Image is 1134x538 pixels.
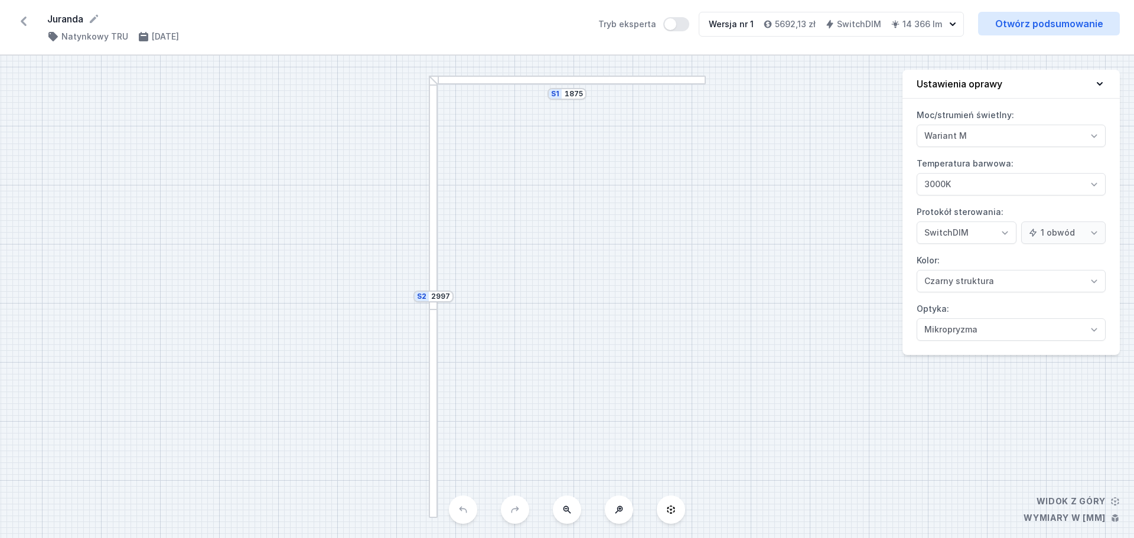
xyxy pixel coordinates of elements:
h4: [DATE] [152,31,179,43]
select: Temperatura barwowa: [917,173,1106,195]
a: Otwórz podsumowanie [978,12,1120,35]
h4: 14 366 lm [902,18,942,30]
h4: SwitchDIM [837,18,881,30]
label: Optyka: [917,299,1106,341]
h4: Ustawienia oprawy [917,77,1002,91]
label: Protokół sterowania: [917,203,1106,244]
form: Juranda [47,12,584,26]
select: Moc/strumień świetlny: [917,125,1106,147]
label: Kolor: [917,251,1106,292]
div: Wersja nr 1 [709,18,754,30]
select: Protokół sterowania: [1021,221,1106,244]
input: Wymiar [mm] [564,89,583,99]
button: Wersja nr 15692,13 złSwitchDIM14 366 lm [699,12,964,37]
label: Tryb eksperta [598,17,689,31]
button: Tryb eksperta [663,17,689,31]
select: Optyka: [917,318,1106,341]
select: Kolor: [917,270,1106,292]
button: Ustawienia oprawy [902,70,1120,99]
label: Temperatura barwowa: [917,154,1106,195]
select: Protokół sterowania: [917,221,1016,244]
h4: 5692,13 zł [775,18,816,30]
h4: Natynkowy TRU [61,31,128,43]
button: Edytuj nazwę projektu [88,13,100,25]
input: Wymiar [mm] [431,292,450,301]
label: Moc/strumień świetlny: [917,106,1106,147]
